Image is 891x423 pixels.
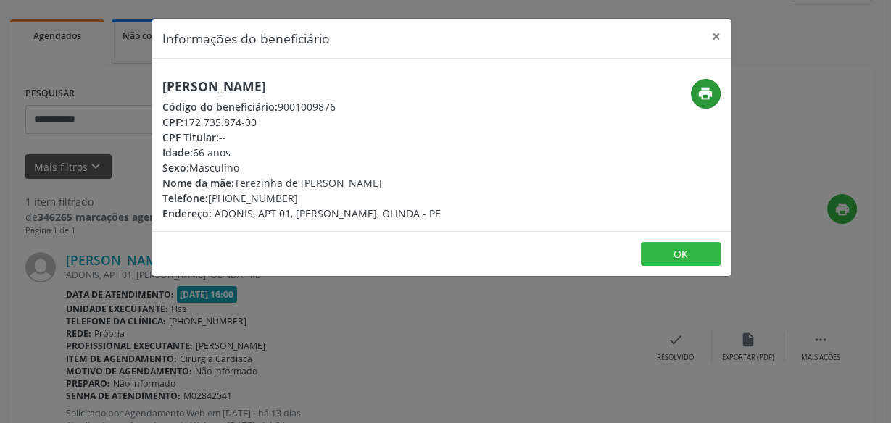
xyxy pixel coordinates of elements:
h5: Informações do beneficiário [162,29,330,48]
button: print [691,79,721,109]
span: Sexo: [162,161,189,175]
div: 66 anos [162,145,441,160]
div: Terezinha de [PERSON_NAME] [162,175,441,190]
button: Close [702,19,731,54]
i: print [697,85,713,101]
span: Telefone: [162,191,208,205]
div: Masculino [162,160,441,175]
span: Endereço: [162,206,212,220]
div: [PHONE_NUMBER] [162,190,441,206]
span: Nome da mãe: [162,176,234,190]
span: CPF: [162,115,183,129]
div: -- [162,130,441,145]
h5: [PERSON_NAME] [162,79,441,94]
span: CPF Titular: [162,130,219,144]
span: Código do beneficiário: [162,100,278,114]
span: Idade: [162,146,193,159]
div: 9001009876 [162,99,441,114]
span: ADONIS, APT 01, [PERSON_NAME], OLINDA - PE [215,206,441,220]
button: OK [641,242,721,267]
div: 172.735.874-00 [162,114,441,130]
